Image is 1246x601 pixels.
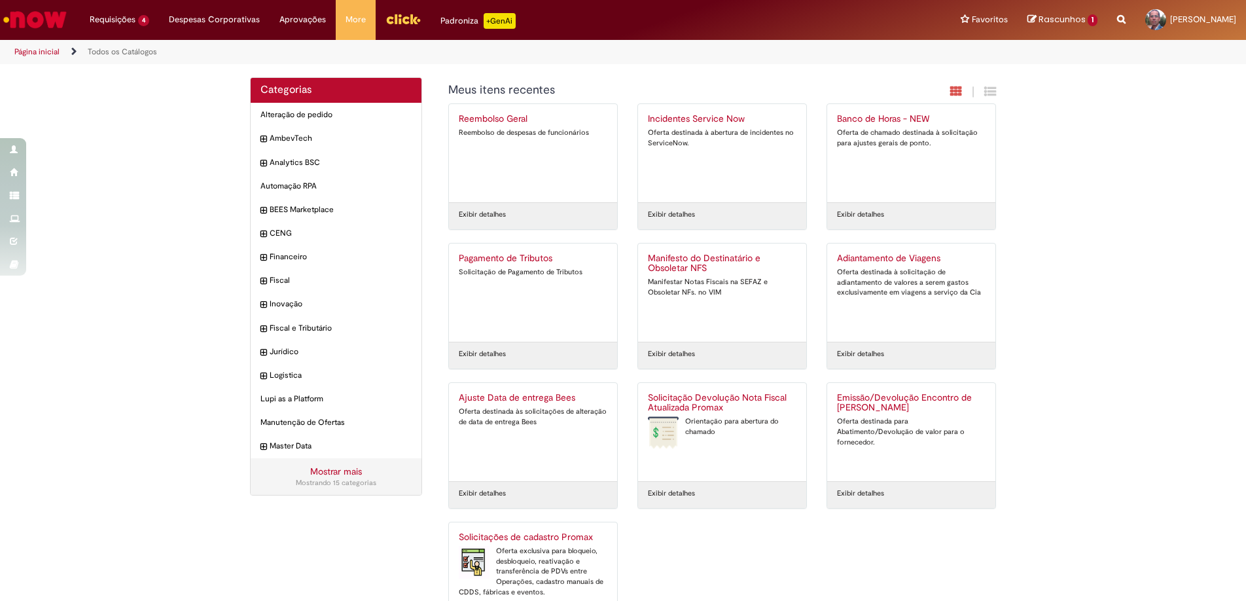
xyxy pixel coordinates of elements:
[260,84,412,96] h2: Categorias
[827,104,995,202] a: Banco de Horas - NEW Oferta de chamado destinada à solicitação para ajustes gerais de ponto.
[648,393,796,414] h2: Solicitação Devolução Nota Fiscal Atualizada Promax
[459,267,607,278] div: Solicitação de Pagamento de Tributos
[260,275,266,288] i: expandir categoria Fiscal
[1088,14,1097,26] span: 1
[459,209,506,220] a: Exibir detalhes
[459,349,506,359] a: Exibir detalhes
[346,13,366,26] span: More
[837,416,986,447] div: Oferta destinada para Abatimento/Devolução de valor para o fornecedor.
[638,244,806,342] a: Manifesto do Destinatário e Obsoletar NFS Manifestar Notas Fiscais na SEFAZ e Obsoletar NFs. no VIM
[270,228,412,239] span: CENG
[260,228,266,241] i: expandir categoria CENG
[459,532,607,543] h2: Solicitações de cadastro Promax
[459,393,607,403] h2: Ajuste Data de entrega Bees
[648,488,695,499] a: Exibir detalhes
[251,174,421,198] div: Automação RPA
[827,244,995,342] a: Adiantamento de Viagens Oferta destinada à solicitação de adiantamento de valores a serem gastos ...
[260,323,266,336] i: expandir categoria Fiscal e Tributário
[837,253,986,264] h2: Adiantamento de Viagens
[260,204,266,217] i: expandir categoria BEES Marketplace
[448,84,855,97] h1: {"description":"","title":"Meus itens recentes"} Categoria
[837,128,986,148] div: Oferta de chamado destinada à solicitação para ajustes gerais de ponto.
[251,221,421,246] div: expandir categoria CENG CENG
[1,7,69,33] img: ServiceNow
[260,251,266,264] i: expandir categoria Financeiro
[260,417,412,428] span: Manutenção de Ofertas
[251,198,421,222] div: expandir categoria BEES Marketplace BEES Marketplace
[484,13,516,29] p: +GenAi
[270,157,412,168] span: Analytics BSC
[169,13,260,26] span: Despesas Corporativas
[837,114,986,124] h2: Banco de Horas - NEW
[260,133,266,146] i: expandir categoria AmbevTech
[14,46,60,57] a: Página inicial
[279,13,326,26] span: Aprovações
[449,383,617,481] a: Ajuste Data de entrega Bees Oferta destinada às solicitações de alteração de data de entrega Bees
[260,393,412,405] span: Lupi as a Platform
[459,546,489,579] img: Solicitações de cadastro Promax
[950,85,962,98] i: Exibição em cartão
[440,13,516,29] div: Padroniza
[260,478,412,488] div: Mostrando 15 categorias
[648,277,796,297] div: Manifestar Notas Fiscais na SEFAZ e Obsoletar NFs. no VIM
[251,410,421,435] div: Manutenção de Ofertas
[251,245,421,269] div: expandir categoria Financeiro Financeiro
[648,416,679,449] img: Solicitação Devolução Nota Fiscal Atualizada Promax
[260,157,266,170] i: expandir categoria Analytics BSC
[251,292,421,316] div: expandir categoria Inovação Inovação
[251,103,421,458] ul: Categorias
[449,104,617,202] a: Reembolso Geral Reembolso de despesas de funcionários
[648,349,695,359] a: Exibir detalhes
[827,383,995,481] a: Emissão/Devolução Encontro de [PERSON_NAME] Oferta destinada para Abatimento/Devolução de valor p...
[270,299,412,310] span: Inovação
[10,40,821,64] ul: Trilhas de página
[270,133,412,144] span: AmbevTech
[310,465,362,477] a: Mostrar mais
[138,15,149,26] span: 4
[648,416,796,437] div: Orientação para abertura do chamado
[648,253,796,274] h2: Manifesto do Destinatário e Obsoletar NFS
[984,85,996,98] i: Exibição de grade
[459,253,607,264] h2: Pagamento de Tributos
[459,407,607,427] div: Oferta destinada às solicitações de alteração de data de entrega Bees
[90,13,135,26] span: Requisições
[972,84,974,100] span: |
[385,9,421,29] img: click_logo_yellow_360x200.png
[1039,13,1086,26] span: Rascunhos
[270,204,412,215] span: BEES Marketplace
[1027,14,1097,26] a: Rascunhos
[260,370,266,383] i: expandir categoria Logistica
[251,103,421,127] div: Alteração de pedido
[251,387,421,411] div: Lupi as a Platform
[251,316,421,340] div: expandir categoria Fiscal e Tributário Fiscal e Tributário
[260,181,412,192] span: Automação RPA
[837,488,884,499] a: Exibir detalhes
[837,267,986,298] div: Oferta destinada à solicitação de adiantamento de valores a serem gastos exclusivamente em viagen...
[260,346,266,359] i: expandir categoria Jurídico
[459,114,607,124] h2: Reembolso Geral
[1170,14,1236,25] span: [PERSON_NAME]
[260,299,266,312] i: expandir categoria Inovação
[251,363,421,388] div: expandir categoria Logistica Logistica
[638,104,806,202] a: Incidentes Service Now Oferta destinada à abertura de incidentes no ServiceNow.
[270,275,412,286] span: Fiscal
[459,546,607,598] div: Oferta exclusiva para bloqueio, desbloqueio, reativação e transferência de PDVs entre Operações, ...
[837,349,884,359] a: Exibir detalhes
[837,209,884,220] a: Exibir detalhes
[270,323,412,334] span: Fiscal e Tributário
[270,346,412,357] span: Jurídico
[648,114,796,124] h2: Incidentes Service Now
[251,340,421,364] div: expandir categoria Jurídico Jurídico
[648,128,796,148] div: Oferta destinada à abertura de incidentes no ServiceNow.
[449,244,617,342] a: Pagamento de Tributos Solicitação de Pagamento de Tributos
[972,13,1008,26] span: Favoritos
[270,370,412,381] span: Logistica
[459,128,607,138] div: Reembolso de despesas de funcionários
[260,109,412,120] span: Alteração de pedido
[837,393,986,414] h2: Emissão/Devolução Encontro de Contas Fornecedor
[251,151,421,175] div: expandir categoria Analytics BSC Analytics BSC
[270,251,412,263] span: Financeiro
[251,434,421,458] div: expandir categoria Master Data Master Data
[251,126,421,151] div: expandir categoria AmbevTech AmbevTech
[648,209,695,220] a: Exibir detalhes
